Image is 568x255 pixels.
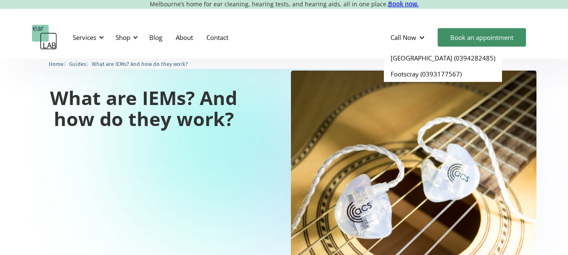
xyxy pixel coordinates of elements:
[391,33,416,42] div: Call Now
[111,25,140,50] div: Shop
[92,61,188,67] span: What are IEMs? And how do they work?
[32,87,256,129] h1: What are IEMs? And how do they work?
[384,25,433,50] div: Call Now
[49,61,63,67] span: Home
[438,28,526,47] a: Book an appointment
[49,60,63,68] a: Home
[384,66,502,82] a: Footscray (0393177567)
[32,25,57,50] a: home
[69,61,86,67] span: Guides
[384,50,502,82] nav: Call Now
[200,25,235,50] a: Contact
[116,33,130,42] div: Shop
[169,25,200,50] a: About
[69,60,92,68] li: 〉
[69,60,86,68] a: Guides
[92,60,188,68] a: What are IEMs? And how do they work?
[384,50,502,66] a: [GEOGRAPHIC_DATA] (0394282485)
[49,60,69,68] li: 〉
[68,25,106,50] div: Services
[143,25,169,50] a: Blog
[73,33,96,42] div: Services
